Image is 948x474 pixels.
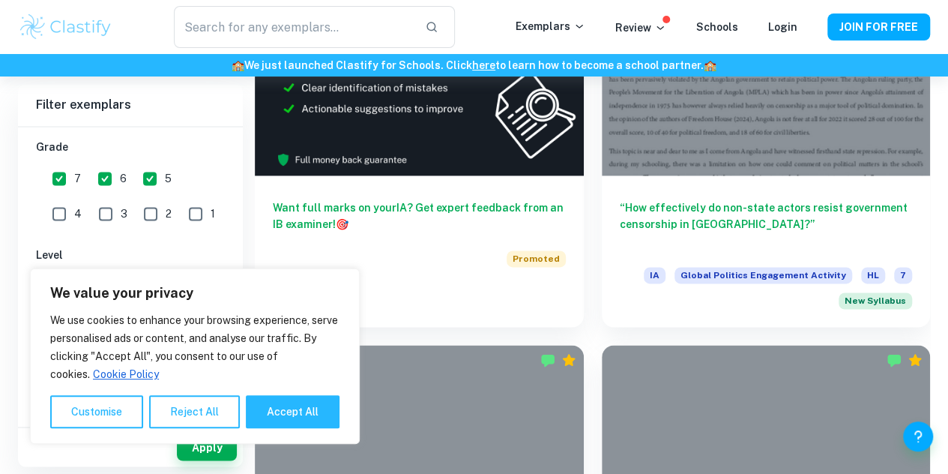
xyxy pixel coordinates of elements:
h6: “How effectively do non-state actors resist government censorship in [GEOGRAPHIC_DATA]?” [620,199,913,249]
h6: Grade [36,139,225,155]
span: HL [861,267,885,283]
div: Premium [561,352,576,367]
a: Login [768,21,797,33]
span: 3 [121,205,127,222]
span: Global Politics Engagement Activity [674,267,852,283]
a: Schools [696,21,738,33]
img: Marked [540,352,555,367]
img: Clastify logo [18,12,113,42]
h6: Filter exemplars [18,84,243,126]
span: New Syllabus [839,292,912,309]
span: 5 [165,170,172,187]
h6: Want full marks on your IA ? Get expert feedback from an IB examiner! [273,199,566,232]
img: Marked [887,352,902,367]
span: 1 [211,205,215,222]
p: We use cookies to enhance your browsing experience, serve personalised ads or content, and analys... [50,311,339,383]
h6: We just launched Clastify for Schools. Click to learn how to become a school partner. [3,57,945,73]
span: 2 [166,205,172,222]
p: Exemplars [516,18,585,34]
div: Starting from the May 2026 session, the Global Politics Engagement Activity requirements have cha... [839,292,912,309]
span: Promoted [507,250,566,267]
button: Apply [177,433,237,460]
a: Cookie Policy [92,367,160,381]
span: 🏫 [232,59,244,71]
h6: Level [36,247,225,263]
p: We value your privacy [50,284,339,302]
a: here [472,59,495,71]
p: Review [615,19,666,36]
button: JOIN FOR FREE [827,13,930,40]
span: 4 [74,205,82,222]
button: Customise [50,395,143,428]
div: Premium [908,352,923,367]
button: Help and Feedback [903,421,933,451]
input: Search for any exemplars... [174,6,414,48]
span: 🎯 [336,218,348,230]
button: Reject All [149,395,240,428]
span: 6 [120,170,127,187]
div: We value your privacy [30,268,360,444]
span: IA [644,267,665,283]
span: 7 [74,170,81,187]
span: 7 [894,267,912,283]
button: Accept All [246,395,339,428]
span: 🏫 [704,59,716,71]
